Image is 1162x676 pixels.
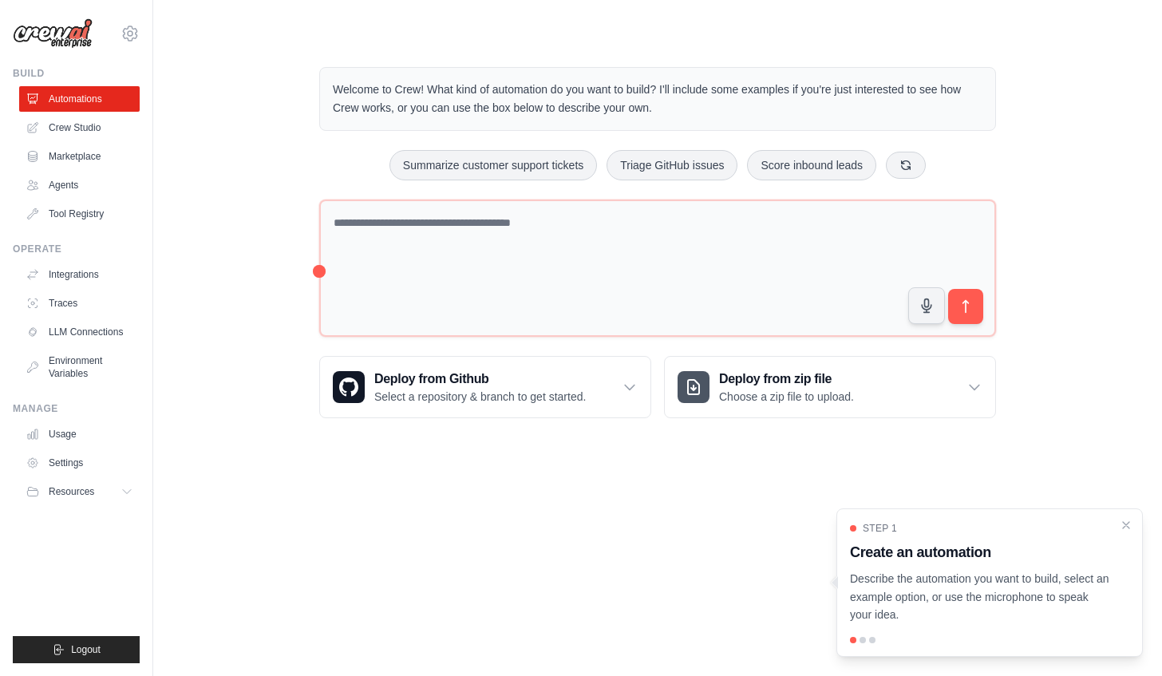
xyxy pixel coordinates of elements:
[19,144,140,169] a: Marketplace
[19,291,140,316] a: Traces
[19,348,140,386] a: Environment Variables
[71,643,101,656] span: Logout
[607,150,737,180] button: Triage GitHub issues
[13,636,140,663] button: Logout
[19,262,140,287] a: Integrations
[19,172,140,198] a: Agents
[374,370,586,389] h3: Deploy from Github
[719,370,854,389] h3: Deploy from zip file
[19,201,140,227] a: Tool Registry
[19,479,140,504] button: Resources
[13,18,93,49] img: Logo
[850,570,1110,624] p: Describe the automation you want to build, select an example option, or use the microphone to spe...
[389,150,597,180] button: Summarize customer support tickets
[49,485,94,498] span: Resources
[333,81,982,117] p: Welcome to Crew! What kind of automation do you want to build? I'll include some examples if you'...
[13,402,140,415] div: Manage
[13,67,140,80] div: Build
[19,319,140,345] a: LLM Connections
[19,86,140,112] a: Automations
[19,115,140,140] a: Crew Studio
[19,450,140,476] a: Settings
[13,243,140,255] div: Operate
[747,150,876,180] button: Score inbound leads
[19,421,140,447] a: Usage
[374,389,586,405] p: Select a repository & branch to get started.
[719,389,854,405] p: Choose a zip file to upload.
[1120,519,1132,532] button: Close walkthrough
[863,522,897,535] span: Step 1
[850,541,1110,563] h3: Create an automation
